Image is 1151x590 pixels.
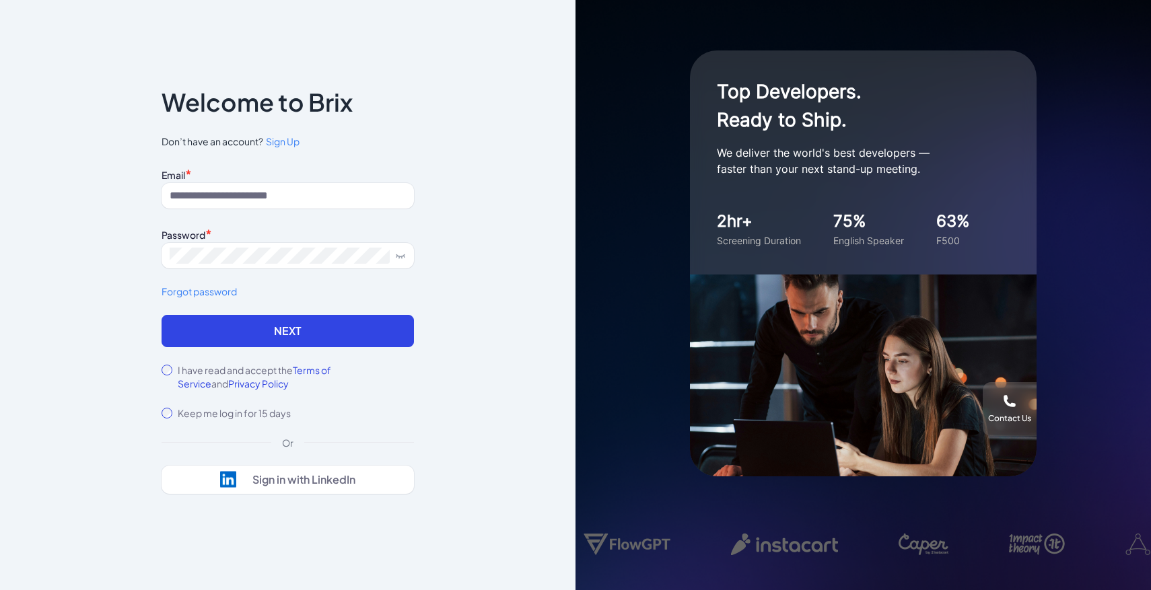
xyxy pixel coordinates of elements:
span: Privacy Policy [228,377,289,390]
div: Or [271,436,304,449]
span: Terms of Service [178,364,331,390]
span: Sign Up [266,135,300,147]
div: F500 [936,233,970,248]
label: I have read and accept the and [178,363,414,390]
p: We deliver the world's best developers — faster than your next stand-up meeting. [717,145,986,177]
label: Keep me log in for 15 days [178,406,291,420]
div: Screening Duration [717,233,801,248]
button: Next [162,315,414,347]
div: 2hr+ [717,209,801,233]
button: Sign in with LinkedIn [162,466,414,494]
span: Don’t have an account? [162,135,414,149]
label: Email [162,169,185,181]
a: Sign Up [263,135,300,149]
h1: Top Developers. Ready to Ship. [717,77,986,134]
div: 75% [833,209,904,233]
div: Contact Us [988,413,1031,424]
a: Forgot password [162,285,414,299]
div: Sign in with LinkedIn [252,473,355,486]
button: Contact Us [983,382,1037,436]
div: English Speaker [833,233,904,248]
p: Welcome to Brix [162,91,353,113]
label: Password [162,229,205,241]
div: 63% [936,209,970,233]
